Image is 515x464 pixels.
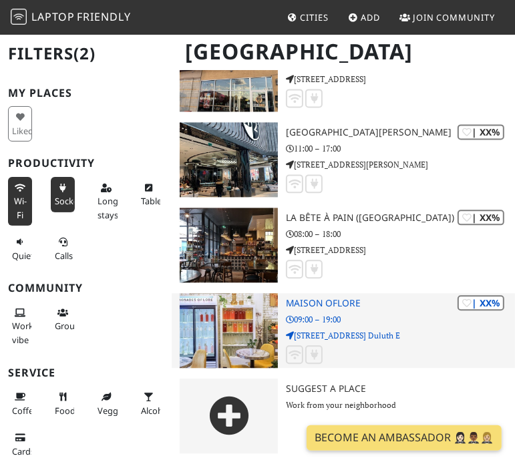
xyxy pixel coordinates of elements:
[180,293,278,368] img: MAISON OFLORE
[301,11,329,23] span: Cities
[73,42,96,64] span: (2)
[172,122,515,197] a: Montreal Eaton Centre | XX% [GEOGRAPHIC_DATA][PERSON_NAME] 11:00 – 17:00 [STREET_ADDRESS][PERSON_...
[180,379,278,453] img: gray-place-d2bdb4477600e061c01bd816cc0f2ef0cfcb1ca9e3ad78868dd16fb2af073a21.png
[12,320,33,345] span: People working
[286,298,515,309] h3: MAISON OFLORE
[94,177,118,226] button: Long stays
[12,405,38,417] span: Coffee
[286,158,515,171] p: [STREET_ADDRESS][PERSON_NAME]
[413,11,495,23] span: Join Community
[458,124,504,140] div: | XX%
[51,302,75,337] button: Groups
[55,250,73,262] span: Video/audio calls
[31,9,75,24] span: Laptop
[137,386,161,421] button: Alcohol
[8,386,32,421] button: Coffee
[172,293,515,368] a: MAISON OFLORE | XX% MAISON OFLORE 09:00 – 19:00 [STREET_ADDRESS] Duluth E
[51,386,75,421] button: Food
[307,425,502,451] a: Become an Ambassador 🤵🏻‍♀️🤵🏾‍♂️🤵🏼‍♀️
[286,228,515,240] p: 08:00 – 18:00
[8,367,164,379] h3: Service
[180,122,278,197] img: Montreal Eaton Centre
[286,329,515,342] p: [STREET_ADDRESS] Duluth E
[8,282,164,294] h3: Community
[286,127,515,138] h3: [GEOGRAPHIC_DATA][PERSON_NAME]
[286,244,515,256] p: [STREET_ADDRESS]
[286,313,515,326] p: 09:00 – 19:00
[55,405,75,417] span: Food
[12,250,34,262] span: Quiet
[174,33,507,70] h1: [GEOGRAPHIC_DATA]
[8,177,32,226] button: Wi-Fi
[458,295,504,310] div: | XX%
[394,5,500,29] a: Join Community
[12,445,35,457] span: Credit cards
[141,405,170,417] span: Alcohol
[8,33,164,74] h2: Filters
[286,399,515,411] p: Work from your neighborhood
[51,177,75,212] button: Sockets
[172,379,515,453] a: Suggest a Place Work from your neighborhood
[286,212,515,224] h3: La Bête à Pain ([GEOGRAPHIC_DATA])
[77,9,130,24] span: Friendly
[141,195,166,207] span: Work-friendly tables
[361,11,381,23] span: Add
[8,427,32,462] button: Cards
[180,208,278,282] img: La Bête à Pain (Griffintown)
[51,231,75,266] button: Calls
[8,231,32,266] button: Quiet
[94,386,118,421] button: Veggie
[172,208,515,282] a: La Bête à Pain (Griffintown) | XX% La Bête à Pain ([GEOGRAPHIC_DATA]) 08:00 – 18:00 [STREET_ADDRESS]
[98,405,125,417] span: Veggie
[98,195,118,220] span: Long stays
[8,157,164,170] h3: Productivity
[286,142,515,155] p: 11:00 – 17:00
[8,87,164,99] h3: My Places
[458,210,504,225] div: | XX%
[282,5,334,29] a: Cities
[343,5,386,29] a: Add
[14,195,27,220] span: Stable Wi-Fi
[11,9,27,25] img: LaptopFriendly
[11,6,131,29] a: LaptopFriendly LaptopFriendly
[137,177,161,212] button: Tables
[286,383,515,395] h3: Suggest a Place
[8,302,32,351] button: Work vibe
[55,320,84,332] span: Group tables
[55,195,85,207] span: Power sockets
